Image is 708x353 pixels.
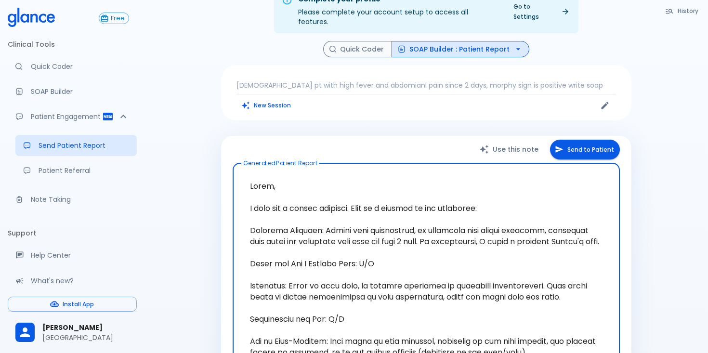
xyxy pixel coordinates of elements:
[550,140,620,159] button: Send to Patient
[236,98,297,112] button: Clears all inputs and results.
[39,166,129,175] p: Patient Referral
[8,33,137,56] li: Clinical Tools
[8,106,137,127] div: Patient Reports & Referrals
[660,4,704,18] button: History
[42,323,129,333] span: [PERSON_NAME]
[31,250,129,260] p: Help Center
[8,222,137,245] li: Support
[99,13,137,24] a: Click to view or change your subscription
[15,160,137,181] a: Receive patient referrals
[8,56,137,77] a: Moramiz: Find ICD10AM codes instantly
[42,333,129,342] p: [GEOGRAPHIC_DATA]
[31,276,129,286] p: What's new?
[8,81,137,102] a: Docugen: Compose a clinical documentation in seconds
[8,189,137,210] a: Advanced note-taking
[392,41,529,58] button: SOAP Builder : Patient Report
[470,140,550,159] button: Use this note
[598,98,612,113] button: Edit
[8,270,137,291] div: Recent updates and feature releases
[8,316,137,349] div: [PERSON_NAME][GEOGRAPHIC_DATA]
[107,15,129,22] span: Free
[323,41,392,58] button: Quick Coder
[31,87,129,96] p: SOAP Builder
[99,13,129,24] button: Free
[8,245,137,266] a: Get help from our support team
[39,141,129,150] p: Send Patient Report
[236,80,616,90] p: [DEMOGRAPHIC_DATA] pt with high fever and abdomianl pain since 2 days, morphy sign is positive wr...
[8,297,137,312] button: Install App
[31,62,129,71] p: Quick Coder
[31,195,129,204] p: Note Taking
[31,112,102,121] p: Patient Engagement
[15,135,137,156] a: Send a patient summary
